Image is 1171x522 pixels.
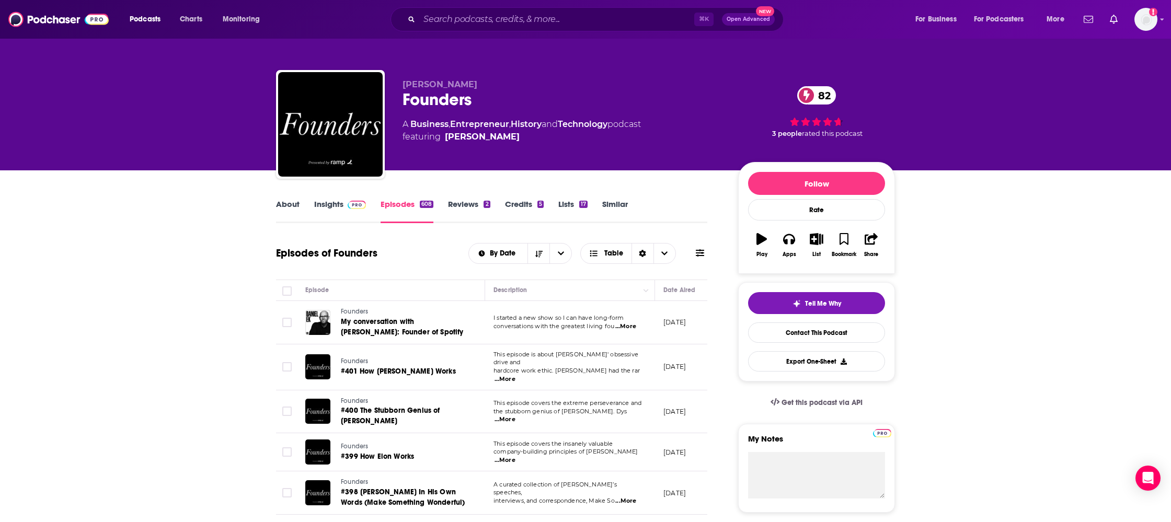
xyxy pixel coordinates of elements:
span: company-building principles of [PERSON_NAME] [493,448,638,455]
span: Founders [341,443,368,450]
h1: Episodes of Founders [276,247,377,260]
span: New [756,6,775,16]
a: Reviews2 [448,199,490,223]
button: Show profile menu [1134,8,1157,31]
p: [DATE] [663,318,686,327]
button: Bookmark [830,226,857,264]
span: ...More [495,415,515,424]
img: Podchaser Pro [348,201,366,209]
a: About [276,199,300,223]
span: My conversation with [PERSON_NAME]: Founder of Spotify [341,317,464,337]
span: For Business [915,12,957,27]
span: Podcasts [130,12,160,27]
span: For Podcasters [974,12,1024,27]
button: Choose View [580,243,676,264]
div: Share [864,251,878,258]
a: Charts [173,11,209,28]
span: conversations with the greatest living fou [493,322,614,330]
span: I started a new show so I can have long-form [493,314,624,321]
span: Toggle select row [282,362,292,372]
span: Founders [341,308,368,315]
a: History [511,119,542,129]
button: Sort Direction [527,243,549,263]
span: ...More [615,322,636,331]
p: [DATE] [663,362,686,371]
img: Founders [278,72,383,177]
button: open menu [122,11,174,28]
div: 2 [484,201,490,208]
span: ...More [615,497,636,505]
span: Logged in as thomaskoenig [1134,8,1157,31]
span: #398 [PERSON_NAME] In His Own Words (Make Something Wonderful) [341,488,465,507]
img: tell me why sparkle [793,299,801,308]
span: , [449,119,450,129]
button: open menu [549,243,571,263]
span: Founders [341,357,368,365]
img: Podchaser - Follow, Share and Rate Podcasts [8,9,109,29]
a: Get this podcast via API [762,390,871,415]
div: Rate [748,199,885,221]
button: Follow [748,172,885,195]
span: #400 The Stubborn Genius of [PERSON_NAME] [341,406,440,425]
span: Toggle select row [282,488,292,497]
span: Monitoring [223,12,260,27]
label: My Notes [748,434,885,452]
button: Share [858,226,885,264]
span: Founders [341,478,368,485]
span: Tell Me Why [805,299,841,308]
button: Open AdvancedNew [722,13,775,26]
span: A curated collection of [PERSON_NAME]’s speeches, [493,481,617,496]
a: Lists17 [558,199,588,223]
svg: Add a profile image [1149,8,1157,16]
button: Column Actions [640,284,652,297]
span: This episode covers the extreme perseverance and [493,399,641,407]
a: Founders [341,307,466,317]
button: open menu [967,11,1039,28]
a: Founders [341,478,466,487]
a: #399 How Elon Works [341,451,465,462]
span: This episode covers the insanely valuable [493,440,613,447]
span: , [509,119,511,129]
a: #398 [PERSON_NAME] In His Own Words (Make Something Wonderful) [341,487,466,508]
span: Toggle select row [282,447,292,457]
span: [PERSON_NAME] [403,79,477,89]
a: Business [410,119,449,129]
div: Bookmark [832,251,856,258]
span: ⌘ K [694,13,714,26]
a: My conversation with [PERSON_NAME]: Founder of Spotify [341,317,466,338]
button: open menu [469,250,528,257]
a: Pro website [873,427,891,437]
span: Get this podcast via API [782,398,863,407]
div: Sort Direction [632,243,653,263]
div: 5 [537,201,544,208]
span: 3 people [772,130,802,137]
button: List [803,226,830,264]
a: Entrepreneur [450,119,509,129]
span: Open Advanced [727,17,770,22]
span: ...More [495,375,515,384]
img: Podchaser Pro [873,429,891,437]
a: Similar [602,199,628,223]
span: featuring [403,131,641,143]
a: Show notifications dropdown [1106,10,1122,28]
div: Play [756,251,767,258]
span: Founders [341,397,368,404]
p: [DATE] [663,489,686,497]
div: 82 3 peoplerated this podcast [738,79,895,144]
span: #399 How Elon Works [341,452,414,461]
div: Apps [783,251,796,258]
p: [DATE] [663,448,686,457]
a: #400 The Stubborn Genius of [PERSON_NAME] [341,405,466,426]
span: #401 How [PERSON_NAME] Works [341,367,456,376]
input: Search podcasts, credits, & more... [419,11,694,28]
span: rated this podcast [802,130,863,137]
span: ...More [495,456,515,465]
a: InsightsPodchaser Pro [314,199,366,223]
span: Toggle select row [282,407,292,416]
a: Episodes608 [381,199,433,223]
button: open menu [908,11,970,28]
span: interviews, and correspondence, Make So [493,497,615,504]
span: and [542,119,558,129]
button: open menu [1039,11,1077,28]
div: Description [493,284,527,296]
